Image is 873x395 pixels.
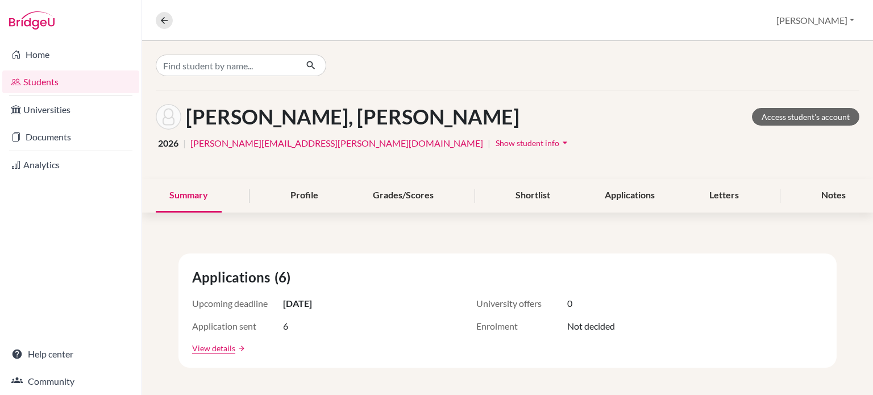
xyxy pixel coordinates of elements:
[359,179,447,213] div: Grades/Scores
[235,344,246,352] a: arrow_forward
[183,136,186,150] span: |
[488,136,490,150] span: |
[2,70,139,93] a: Students
[771,10,859,31] button: [PERSON_NAME]
[156,55,297,76] input: Find student by name...
[190,136,483,150] a: [PERSON_NAME][EMAIL_ADDRESS][PERSON_NAME][DOMAIN_NAME]
[567,319,615,333] span: Not decided
[476,319,567,333] span: Enrolment
[2,343,139,365] a: Help center
[752,108,859,126] a: Access student's account
[496,138,559,148] span: Show student info
[2,126,139,148] a: Documents
[277,179,332,213] div: Profile
[156,104,181,130] img: Sophia Claire Weiner's avatar
[192,342,235,354] a: View details
[156,179,222,213] div: Summary
[2,370,139,393] a: Community
[2,98,139,121] a: Universities
[9,11,55,30] img: Bridge-U
[186,105,519,129] h1: [PERSON_NAME], [PERSON_NAME]
[502,179,564,213] div: Shortlist
[2,153,139,176] a: Analytics
[559,137,571,148] i: arrow_drop_down
[275,267,295,288] span: (6)
[158,136,178,150] span: 2026
[283,319,288,333] span: 6
[283,297,312,310] span: [DATE]
[591,179,668,213] div: Applications
[567,297,572,310] span: 0
[495,134,571,152] button: Show student infoarrow_drop_down
[192,319,283,333] span: Application sent
[192,297,283,310] span: Upcoming deadline
[192,267,275,288] span: Applications
[696,179,753,213] div: Letters
[808,179,859,213] div: Notes
[476,297,567,310] span: University offers
[2,43,139,66] a: Home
